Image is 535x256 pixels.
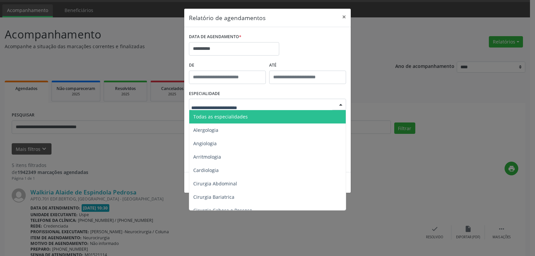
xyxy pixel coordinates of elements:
span: Todas as especialidades [193,113,248,120]
span: Cirurgia Abdominal [193,180,237,187]
span: Alergologia [193,127,218,133]
h5: Relatório de agendamentos [189,13,265,22]
label: DATA DE AGENDAMENTO [189,32,241,42]
label: ATÉ [269,60,346,71]
span: Angiologia [193,140,217,147]
label: De [189,60,266,71]
span: Cirurgia Cabeça e Pescoço [193,207,252,214]
button: Close [337,9,351,25]
span: Cardiologia [193,167,219,173]
span: Cirurgia Bariatrica [193,194,234,200]
label: ESPECIALIDADE [189,89,220,99]
span: Arritmologia [193,154,221,160]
